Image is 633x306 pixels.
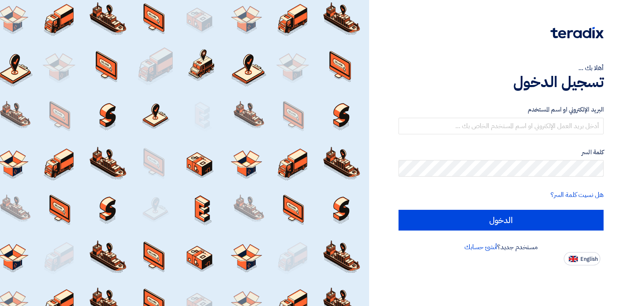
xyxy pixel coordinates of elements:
[399,210,604,231] input: الدخول
[551,190,604,200] a: هل نسيت كلمة السر؟
[569,256,578,262] img: en-US.png
[399,105,604,114] label: البريد الإلكتروني او اسم المستخدم
[399,242,604,252] div: مستخدم جديد؟
[564,252,600,265] button: English
[399,118,604,134] input: أدخل بريد العمل الإلكتروني او اسم المستخدم الخاص بك ...
[399,148,604,157] label: كلمة السر
[580,256,598,262] span: English
[399,63,604,73] div: أهلا بك ...
[551,27,604,39] img: Teradix logo
[464,242,497,252] a: أنشئ حسابك
[399,73,604,91] h1: تسجيل الدخول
